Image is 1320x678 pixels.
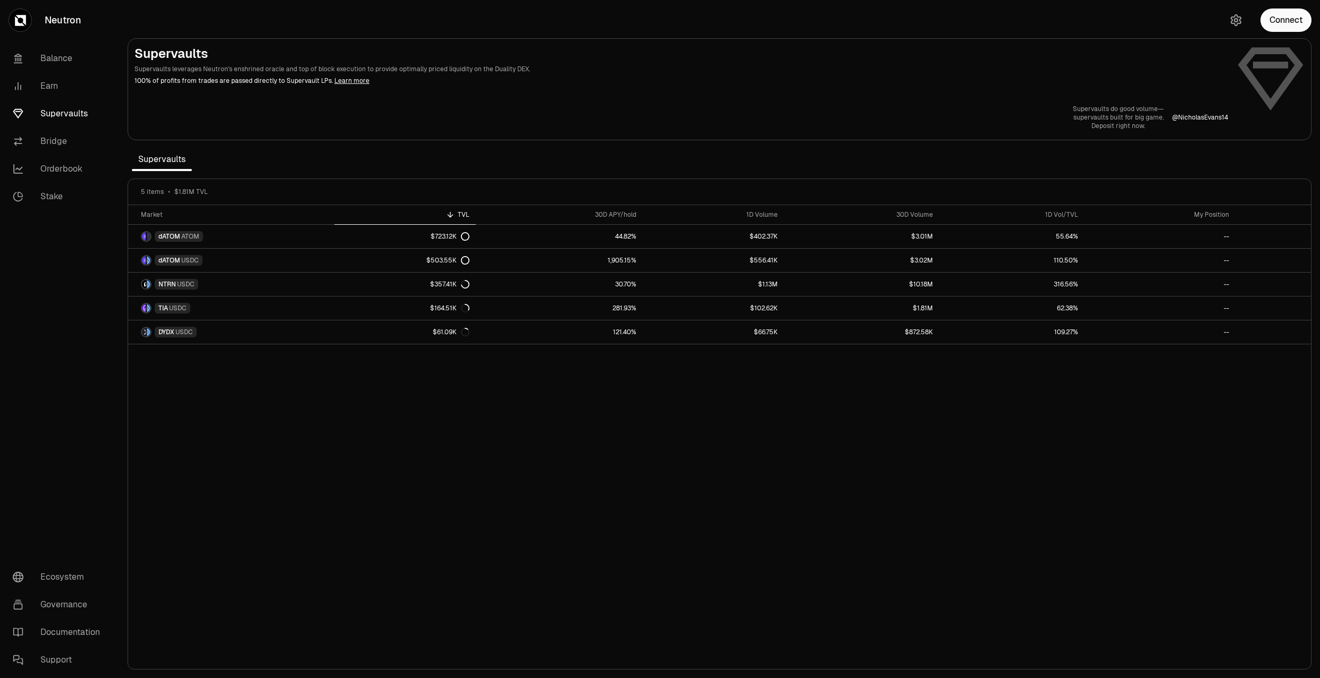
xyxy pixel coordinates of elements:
div: 1D Volume [649,210,778,219]
div: $164.51K [430,304,469,312]
div: $61.09K [433,328,469,336]
span: dATOM [158,256,180,265]
a: Governance [4,591,115,618]
img: USDC Logo [147,328,150,336]
div: $503.55K [426,256,469,265]
div: $723.12K [431,232,469,241]
a: 30.70% [476,273,643,296]
a: Orderbook [4,155,115,183]
a: -- [1084,225,1235,248]
img: USDC Logo [147,256,150,265]
a: $402.37K [643,225,784,248]
a: -- [1084,296,1235,320]
a: 109.27% [939,320,1085,344]
span: USDC [181,256,199,265]
a: $723.12K [334,225,476,248]
p: Deposit right now. [1073,122,1164,130]
div: 30D Volume [791,210,932,219]
a: 110.50% [939,249,1085,272]
span: dATOM [158,232,180,241]
img: TIA Logo [142,304,146,312]
p: 100% of profits from trades are passed directly to Supervault LPs. [134,76,1228,86]
a: Stake [4,183,115,210]
p: @ NicholasEvans14 [1172,113,1228,122]
img: USDC Logo [147,304,150,312]
div: $357.41K [430,280,469,289]
a: 281.93% [476,296,643,320]
a: $556.41K [643,249,784,272]
a: -- [1084,273,1235,296]
a: 44.82% [476,225,643,248]
img: dATOM Logo [142,256,146,265]
a: $872.58K [784,320,939,344]
a: $3.02M [784,249,939,272]
a: TIA LogoUSDC LogoTIAUSDC [128,296,334,320]
span: USDC [169,304,187,312]
a: Bridge [4,128,115,155]
a: Supervaults do good volume—supervaults built for big game.Deposit right now. [1073,105,1164,130]
button: Connect [1260,9,1311,32]
span: DYDX [158,328,174,336]
a: dATOM LogoATOM LogodATOMATOM [128,225,334,248]
a: @NicholasEvans14 [1172,113,1228,122]
a: Ecosystem [4,563,115,591]
a: 55.64% [939,225,1085,248]
span: USDC [175,328,193,336]
a: $3.01M [784,225,939,248]
img: NTRN Logo [142,280,146,289]
a: -- [1084,320,1235,344]
div: My Position [1091,210,1229,219]
a: $1.13M [643,273,784,296]
p: supervaults built for big game. [1073,113,1164,122]
span: ATOM [181,232,199,241]
a: Documentation [4,618,115,646]
a: 62.38% [939,296,1085,320]
a: Learn more [334,77,369,85]
img: dATOM Logo [142,232,146,241]
span: 5 items [141,188,164,196]
a: $357.41K [334,273,476,296]
div: TVL [341,210,469,219]
div: Market [141,210,328,219]
a: DYDX LogoUSDC LogoDYDXUSDC [128,320,334,344]
a: -- [1084,249,1235,272]
span: USDC [177,280,195,289]
span: TIA [158,304,168,312]
h2: Supervaults [134,45,1228,62]
div: 1D Vol/TVL [946,210,1079,219]
a: 316.56% [939,273,1085,296]
div: 30D APY/hold [482,210,636,219]
img: USDC Logo [147,280,150,289]
img: DYDX Logo [142,328,146,336]
a: dATOM LogoUSDC LogodATOMUSDC [128,249,334,272]
a: NTRN LogoUSDC LogoNTRNUSDC [128,273,334,296]
a: 121.40% [476,320,643,344]
span: NTRN [158,280,176,289]
span: $1.81M TVL [174,188,208,196]
a: $164.51K [334,296,476,320]
a: $102.62K [643,296,784,320]
a: Support [4,646,115,674]
a: $66.75K [643,320,784,344]
a: Earn [4,72,115,100]
a: $10.18M [784,273,939,296]
a: $1.81M [784,296,939,320]
p: Supervaults do good volume— [1073,105,1164,113]
a: $503.55K [334,249,476,272]
a: $61.09K [334,320,476,344]
img: ATOM Logo [147,232,150,241]
p: Supervaults leverages Neutron's enshrined oracle and top of block execution to provide optimally ... [134,64,1228,74]
a: 1,905.15% [476,249,643,272]
a: Balance [4,45,115,72]
span: Supervaults [132,149,192,170]
a: Supervaults [4,100,115,128]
